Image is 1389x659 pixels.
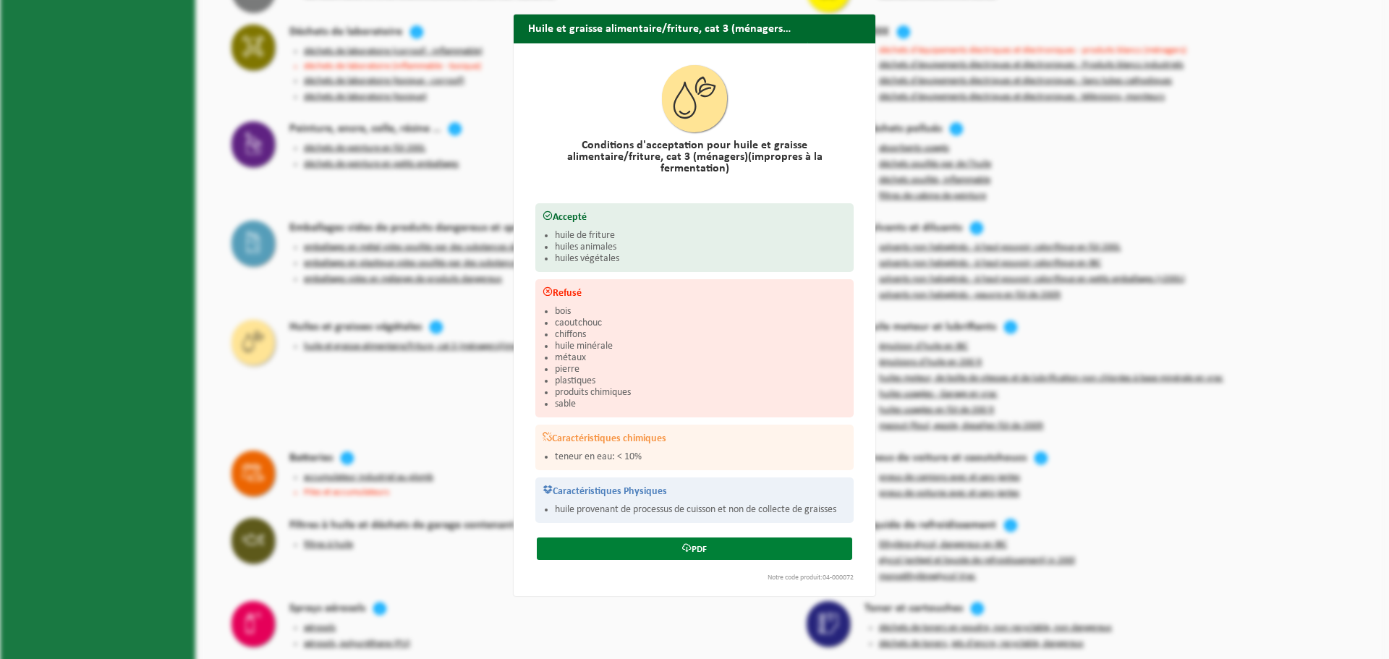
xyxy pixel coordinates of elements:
li: huile provenant de processus de cuisson et non de collecte de graisses [555,504,846,516]
li: plastiques [555,375,846,387]
h3: Caractéristiques Physiques [543,485,846,497]
h3: Refusé [543,286,846,299]
li: chiffons [555,329,846,341]
li: caoutchouc [555,318,846,329]
a: PDF [537,537,852,560]
li: teneur en eau: < 10% [555,451,846,463]
li: huiles végétales [555,253,846,265]
li: bois [555,306,846,318]
li: produits chimiques [555,387,846,399]
h2: Conditions d'acceptation pour huile et graisse alimentaire/friture, cat 3 (ménagers)(impropres à ... [535,140,854,174]
li: métaux [555,352,846,364]
h3: Accepté [543,211,846,223]
h3: Caractéristiques chimiques [543,432,846,444]
li: huile minérale [555,341,846,352]
li: pierre [555,364,846,375]
h2: Huile et graisse alimentaire/friture, cat 3 (ménagers)(impropres à la fermentation) [514,14,807,42]
li: sable [555,399,846,410]
li: huile de friture [555,230,846,242]
div: Notre code produit:04-000072 [528,574,861,582]
button: Fermer [807,42,874,71]
li: huiles animales [555,242,846,253]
